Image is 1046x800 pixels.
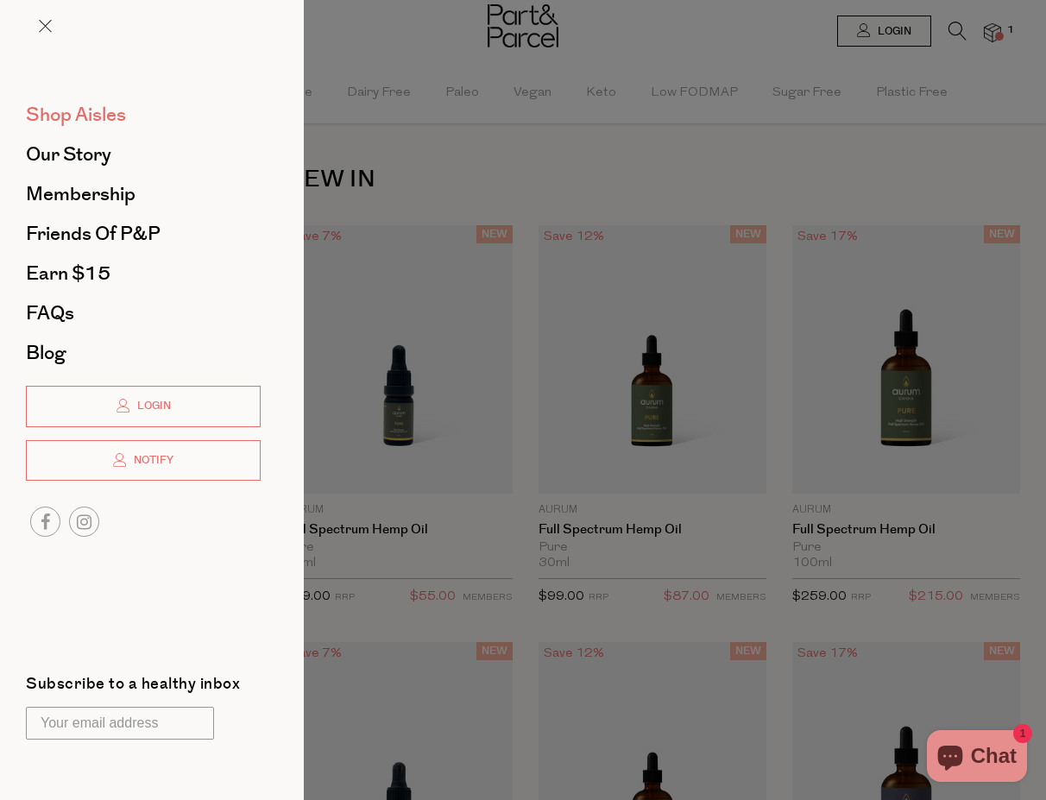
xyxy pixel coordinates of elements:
[26,440,261,482] a: Notify
[133,399,171,413] span: Login
[26,339,66,367] span: Blog
[26,180,135,208] span: Membership
[26,260,110,287] span: Earn $15
[26,304,261,323] a: FAQs
[26,264,261,283] a: Earn $15
[26,101,126,129] span: Shop Aisles
[26,224,261,243] a: Friends of P&P
[922,730,1032,786] inbox-online-store-chat: Shopify online store chat
[26,299,74,327] span: FAQs
[26,185,261,204] a: Membership
[26,141,111,168] span: Our Story
[26,707,214,740] input: Your email address
[26,343,261,362] a: Blog
[26,677,240,698] label: Subscribe to a healthy inbox
[26,145,261,164] a: Our Story
[26,105,261,124] a: Shop Aisles
[26,220,161,248] span: Friends of P&P
[129,453,173,468] span: Notify
[26,386,261,427] a: Login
